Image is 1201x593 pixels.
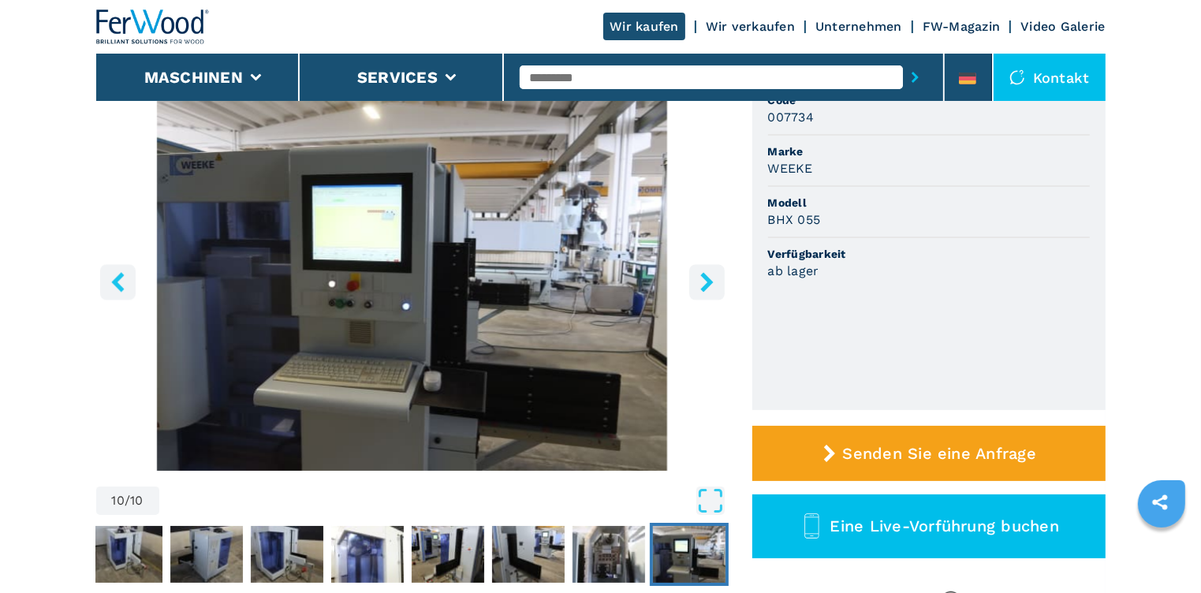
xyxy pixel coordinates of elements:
[328,523,407,586] button: Go to Slide 6
[752,426,1106,481] button: Senden Sie eine Anfrage
[569,523,648,586] button: Go to Slide 9
[167,523,246,586] button: Go to Slide 4
[412,526,484,583] img: 9a5c7078abae8385607b57fab1bde2d8
[125,494,130,507] span: /
[994,54,1106,101] div: Kontakt
[768,108,815,126] h3: 007734
[768,159,813,177] h3: WEEKE
[489,523,568,586] button: Go to Slide 8
[842,444,1036,463] span: Senden Sie eine Anfrage
[603,13,685,40] a: Wir kaufen
[903,59,927,95] button: submit-button
[923,19,1001,34] a: FW-Magazin
[251,526,323,583] img: fc6f8dde236c92ba9d9d65da981b487e
[408,523,487,586] button: Go to Slide 7
[96,88,729,471] img: Vertikale CNC-Bohrmaschine WEEKE BHX 055
[815,19,902,34] a: Unternehmen
[170,526,243,583] img: a440df229578c42b9c02a3407956f114
[768,144,1090,159] span: Marke
[163,487,725,515] button: Open Fullscreen
[130,494,144,507] span: 10
[653,526,725,583] img: dec70cc7a83f30533413227ca9da4539
[144,68,243,87] button: Maschinen
[830,517,1059,535] span: Eine Live-Vorführung buchen
[768,211,821,229] h3: BHX 055
[689,264,725,300] button: right-button
[768,195,1090,211] span: Modell
[1140,483,1180,522] a: sharethis
[573,526,645,583] img: dc400760b8172ca368d9be7f8da15baa
[96,88,729,471] div: Go to Slide 10
[357,68,438,87] button: Services
[650,523,729,586] button: Go to Slide 10
[706,19,795,34] a: Wir verkaufen
[87,523,166,586] button: Go to Slide 3
[100,264,136,300] button: left-button
[768,262,819,280] h3: ab lager
[1009,69,1025,85] img: Kontakt
[1020,19,1105,34] a: Video Galerie
[248,523,326,586] button: Go to Slide 5
[492,526,565,583] img: 792d53174da55c15a33774677c37f9e3
[752,494,1106,558] button: Eine Live-Vorführung buchen
[1134,522,1189,581] iframe: Chat
[112,494,125,507] span: 10
[90,526,162,583] img: 261274de2123ac0c4eec1deab2f5658b
[768,246,1090,262] span: Verfügbarkeit
[331,526,404,583] img: 15372cc534f580b03331da2be7bd385a
[96,9,210,44] img: Ferwood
